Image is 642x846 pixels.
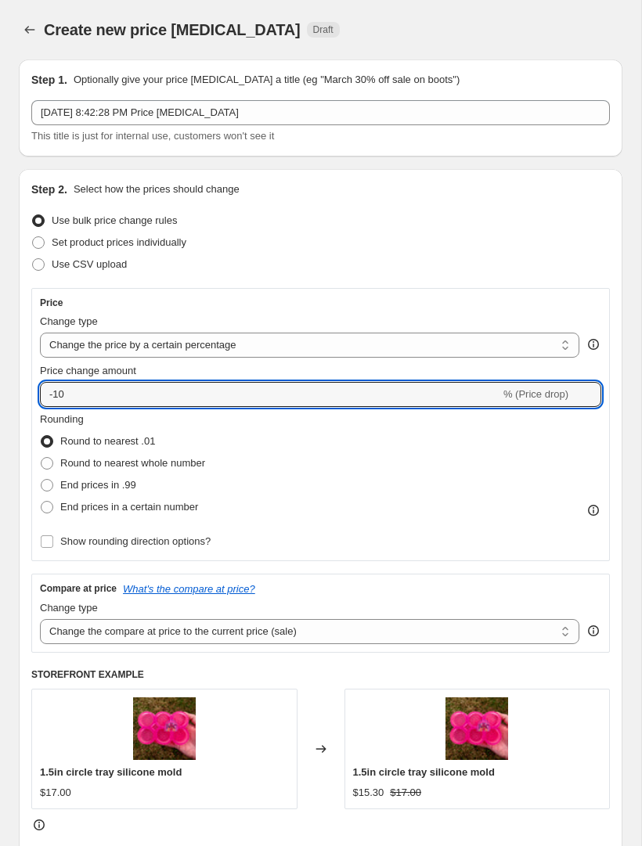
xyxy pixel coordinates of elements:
strike: $17.00 [390,785,421,801]
span: Change type [40,315,98,327]
div: $15.30 [353,785,384,801]
div: help [586,337,601,352]
button: Price change jobs [19,19,41,41]
input: 30% off holiday sale [31,100,610,125]
input: -15 [40,382,500,407]
span: 1.5in circle tray silicone mold [40,766,182,778]
img: s271410067525800667_p939_i1_w2789_80x.jpg [133,697,196,760]
span: Round to nearest .01 [60,435,155,447]
span: Rounding [40,413,84,425]
span: Use CSV upload [52,258,127,270]
h6: STOREFRONT EXAMPLE [31,668,610,681]
h3: Price [40,297,63,309]
p: Optionally give your price [MEDICAL_DATA] a title (eg "March 30% off sale on boots") [74,72,460,88]
span: Set product prices individually [52,236,186,248]
span: Price change amount [40,365,136,376]
img: s271410067525800667_p939_i1_w2789_80x.jpg [445,697,508,760]
div: $17.00 [40,785,71,801]
span: Change type [40,602,98,614]
span: End prices in a certain number [60,501,198,513]
span: 1.5in circle tray silicone mold [353,766,495,778]
span: End prices in .99 [60,479,136,491]
h2: Step 1. [31,72,67,88]
h3: Compare at price [40,582,117,595]
span: This title is just for internal use, customers won't see it [31,130,274,142]
button: What's the compare at price? [123,583,255,595]
span: Use bulk price change rules [52,214,177,226]
p: Select how the prices should change [74,182,240,197]
span: Round to nearest whole number [60,457,205,469]
span: Show rounding direction options? [60,535,211,547]
span: Draft [313,23,334,36]
div: help [586,623,601,639]
span: % (Price drop) [503,388,568,400]
span: Create new price [MEDICAL_DATA] [44,21,301,38]
h2: Step 2. [31,182,67,197]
